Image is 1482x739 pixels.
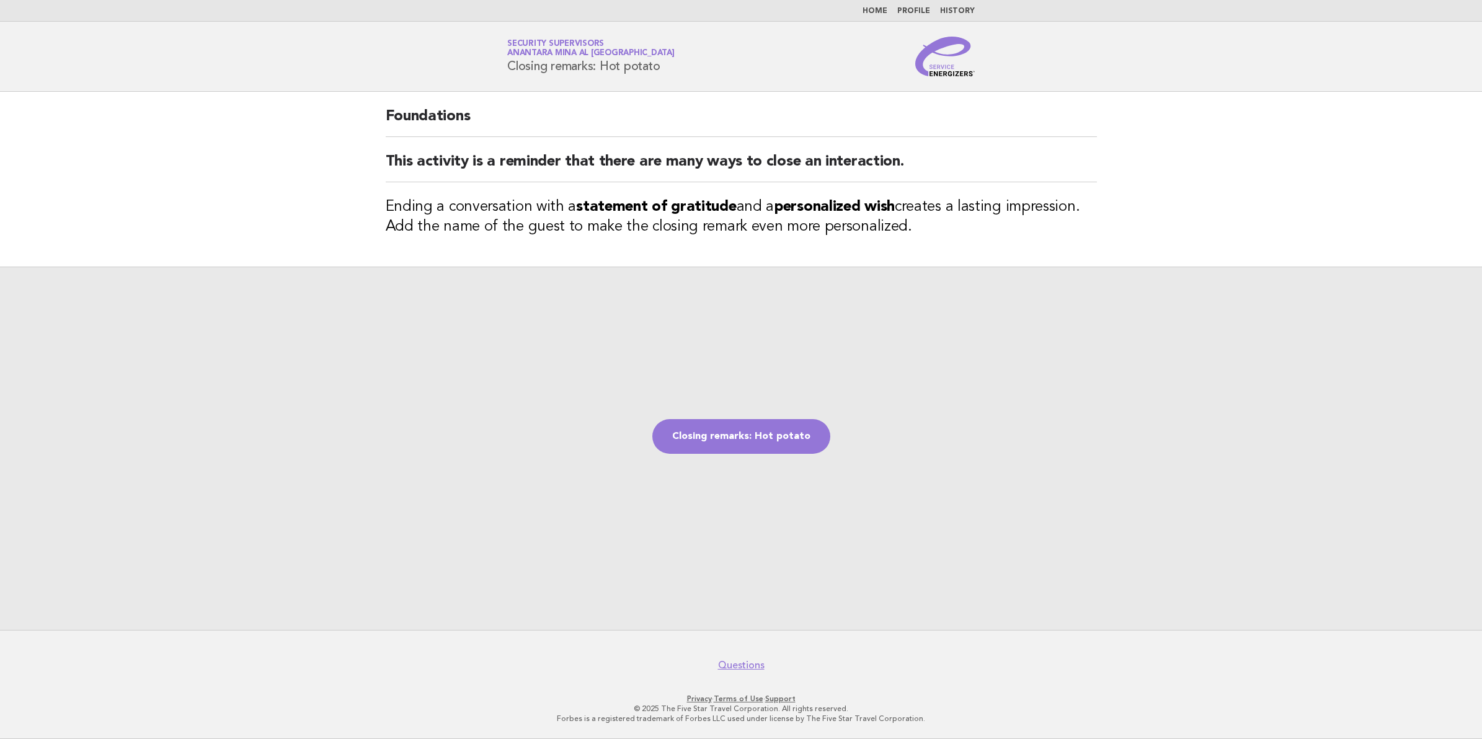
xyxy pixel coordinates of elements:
[774,200,895,215] strong: personalized wish
[863,7,887,15] a: Home
[652,419,830,454] a: Closing remarks: Hot potato
[507,40,675,73] h1: Closing remarks: Hot potato
[362,694,1120,704] p: · ·
[687,694,712,703] a: Privacy
[507,50,675,58] span: Anantara Mina al [GEOGRAPHIC_DATA]
[362,704,1120,714] p: © 2025 The Five Star Travel Corporation. All rights reserved.
[714,694,763,703] a: Terms of Use
[362,714,1120,724] p: Forbes is a registered trademark of Forbes LLC used under license by The Five Star Travel Corpora...
[386,152,1097,182] h2: This activity is a reminder that there are many ways to close an interaction.
[940,7,975,15] a: History
[897,7,930,15] a: Profile
[386,107,1097,137] h2: Foundations
[718,659,765,671] a: Questions
[765,694,796,703] a: Support
[915,37,975,76] img: Service Energizers
[507,40,675,57] a: Security SupervisorsAnantara Mina al [GEOGRAPHIC_DATA]
[576,200,736,215] strong: statement of gratitude
[386,197,1097,237] h3: Ending a conversation with a and a creates a lasting impression. Add the name of the guest to mak...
